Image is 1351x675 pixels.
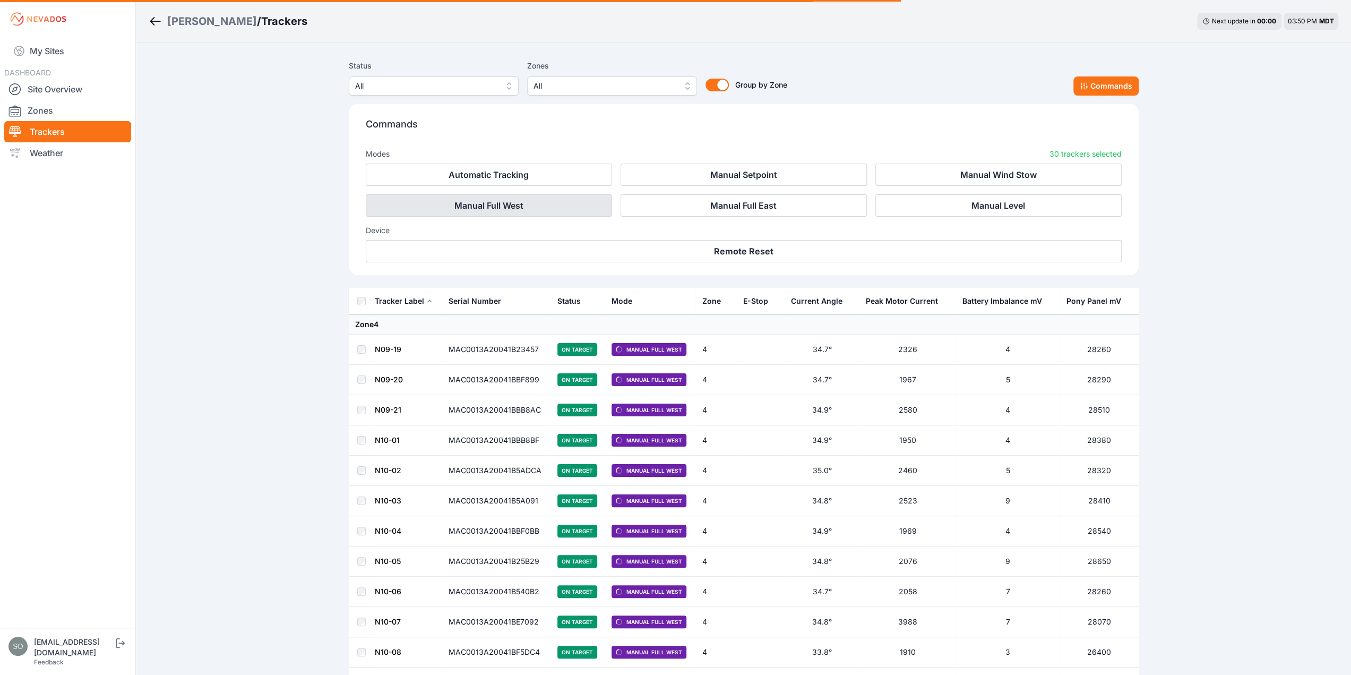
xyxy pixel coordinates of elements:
td: 2580 [859,395,956,425]
td: 4 [695,395,736,425]
td: 34.7° [785,577,859,607]
td: MAC0013A20041BE7092 [442,607,551,637]
td: MAC0013A20041BBB8AC [442,395,551,425]
span: On Target [557,585,597,598]
span: Manual Full West [612,464,686,477]
td: 34.7° [785,335,859,365]
td: 3988 [859,607,956,637]
td: 1910 [859,637,956,668]
td: MAC0013A20041BBB8BF [442,425,551,456]
td: 4 [956,425,1060,456]
button: All [527,76,697,96]
td: 1969 [859,516,956,546]
td: 35.0° [785,456,859,486]
button: Current Angle [791,288,851,314]
p: 30 trackers selected [1049,149,1122,159]
button: Tracker Label [375,288,433,314]
span: Manual Full West [612,343,686,356]
h3: Trackers [261,14,307,29]
span: Next update in [1212,17,1255,25]
td: 28380 [1060,425,1139,456]
td: 28260 [1060,335,1139,365]
div: Mode [612,296,632,306]
a: Trackers [4,121,131,142]
button: Commands [1073,76,1139,96]
td: 4 [695,425,736,456]
a: N10-01 [375,435,400,445]
td: Zone 4 [349,315,1139,335]
td: 34.9° [785,425,859,456]
td: 2460 [859,456,956,486]
div: Tracker Label [375,296,424,306]
td: 3 [956,637,1060,668]
span: Manual Full West [612,404,686,416]
label: Zones [527,59,697,72]
td: 2058 [859,577,956,607]
td: 34.9° [785,395,859,425]
span: Manual Full West [612,616,686,628]
td: 4 [695,516,736,546]
td: 28650 [1060,546,1139,577]
td: MAC0013A20041B23457 [442,335,551,365]
h3: Modes [366,149,390,159]
td: 28540 [1060,516,1139,546]
td: 34.9° [785,516,859,546]
div: Serial Number [449,296,501,306]
td: 28260 [1060,577,1139,607]
a: Weather [4,142,131,164]
td: 34.7° [785,365,859,395]
td: MAC0013A20041B540B2 [442,577,551,607]
p: Commands [366,117,1122,140]
label: Status [349,59,519,72]
td: 9 [956,546,1060,577]
div: [PERSON_NAME] [167,14,257,29]
span: / [257,14,261,29]
a: N09-19 [375,345,401,354]
td: MAC0013A20041B25B29 [442,546,551,577]
a: N10-03 [375,496,401,505]
div: E-Stop [743,296,768,306]
a: N10-06 [375,587,401,596]
button: Manual Setpoint [621,164,867,186]
a: N10-02 [375,466,401,475]
button: Manual Full East [621,194,867,217]
a: N09-21 [375,405,401,414]
td: 4 [695,637,736,668]
a: My Sites [4,38,131,64]
td: 1967 [859,365,956,395]
td: 4 [695,335,736,365]
td: MAC0013A20041BBF899 [442,365,551,395]
td: MAC0013A20041B5ADCA [442,456,551,486]
td: 34.8° [785,546,859,577]
img: solvocc@solvenergy.com [8,637,28,656]
a: N10-04 [375,526,401,535]
a: N09-20 [375,375,403,384]
td: 28070 [1060,607,1139,637]
button: Serial Number [449,288,510,314]
td: 28510 [1060,395,1139,425]
span: On Target [557,646,597,659]
button: All [349,76,519,96]
td: 4 [695,577,736,607]
td: MAC0013A20041B5A091 [442,486,551,516]
button: Zone [702,288,729,314]
a: Site Overview [4,79,131,100]
span: On Target [557,404,597,416]
td: 26400 [1060,637,1139,668]
button: E-Stop [743,288,777,314]
td: 4 [695,456,736,486]
div: Zone [702,296,720,306]
a: N10-07 [375,617,401,626]
td: 1950 [859,425,956,456]
div: 00 : 00 [1257,17,1276,25]
button: Battery Imbalance mV [962,288,1051,314]
span: Manual Full West [612,555,686,568]
div: Status [557,296,581,306]
td: 4 [956,516,1060,546]
span: Manual Full West [612,585,686,598]
td: MAC0013A20041BF5DC4 [442,637,551,668]
td: 2523 [859,486,956,516]
nav: Breadcrumb [149,7,307,35]
td: 34.8° [785,607,859,637]
span: 03:50 PM [1288,17,1317,25]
